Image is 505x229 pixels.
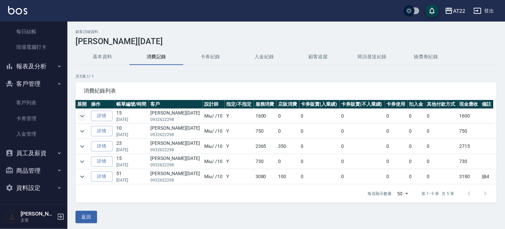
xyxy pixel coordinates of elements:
[150,162,201,168] p: 0932622298
[116,117,147,123] p: [DATE]
[254,139,276,154] td: 2365
[480,169,494,184] td: 抽4
[203,154,225,169] td: Miu / /10
[115,109,149,124] td: 15
[299,169,340,184] td: 0
[8,6,27,14] img: Logo
[340,100,385,109] th: 卡券販賣(不入業績)
[345,49,399,65] button: 簡訊發送紀錄
[76,211,97,223] button: 返回
[254,124,276,139] td: 750
[149,154,203,169] td: [PERSON_NAME][DATE]
[115,169,149,184] td: 51
[91,126,113,136] a: 詳情
[84,88,489,94] span: 消費紀錄列表
[458,124,480,139] td: 750
[225,109,254,124] td: Y
[91,111,113,121] a: 詳情
[422,191,454,197] p: 第 1–5 筆 共 5 筆
[385,124,408,139] td: 0
[425,139,458,154] td: 0
[442,4,468,18] button: AT22
[149,124,203,139] td: [PERSON_NAME][DATE]
[116,147,147,153] p: [DATE]
[453,7,466,15] div: AT22
[425,169,458,184] td: 0
[458,100,480,109] th: 現金應收
[76,30,497,34] h2: 顧客詳細資料
[3,162,65,179] button: 商品管理
[299,100,340,109] th: 卡券販賣(入業績)
[425,154,458,169] td: 0
[3,24,65,39] a: 每日結帳
[340,109,385,124] td: 0
[149,139,203,154] td: [PERSON_NAME][DATE]
[408,169,425,184] td: 0
[150,147,201,153] p: 0932622298
[276,109,299,124] td: 0
[91,156,113,167] a: 詳情
[149,100,203,109] th: 客戶
[149,109,203,124] td: [PERSON_NAME][DATE]
[291,49,345,65] button: 顧客追蹤
[340,139,385,154] td: 0
[5,210,19,224] img: Person
[340,169,385,184] td: 0
[425,124,458,139] td: 0
[116,177,147,183] p: [DATE]
[21,210,55,217] h5: [PERSON_NAME]
[425,100,458,109] th: 其他付款方式
[76,37,497,46] h3: [PERSON_NAME][DATE]
[183,49,237,65] button: 卡券紀錄
[76,73,497,79] p: 共 5 筆, 1 / 1
[408,100,425,109] th: 扣入金
[115,100,149,109] th: 帳單編號/時間
[276,154,299,169] td: 0
[385,109,408,124] td: 0
[77,111,87,121] button: expand row
[385,154,408,169] td: 0
[385,139,408,154] td: 0
[3,95,65,110] a: 客戶列表
[254,169,276,184] td: 3080
[425,4,439,18] button: save
[385,100,408,109] th: 卡券使用
[408,154,425,169] td: 0
[458,139,480,154] td: 2715
[3,39,65,55] a: 現場電腦打卡
[480,100,494,109] th: 備註
[129,49,183,65] button: 消費記錄
[115,139,149,154] td: 23
[203,100,225,109] th: 設計師
[458,154,480,169] td: 730
[149,169,203,184] td: [PERSON_NAME][DATE]
[77,157,87,167] button: expand row
[254,100,276,109] th: 服務消費
[225,169,254,184] td: Y
[385,169,408,184] td: 0
[89,100,115,109] th: 操作
[340,154,385,169] td: 0
[368,191,392,197] p: 每頁顯示數量
[76,49,129,65] button: 基本資料
[150,117,201,123] p: 0932622298
[21,217,55,223] p: 主管
[225,139,254,154] td: Y
[408,124,425,139] td: 0
[225,100,254,109] th: 指定/不指定
[425,109,458,124] td: 0
[3,58,65,75] button: 報表及分析
[76,100,89,109] th: 展開
[225,154,254,169] td: Y
[3,75,65,93] button: 客戶管理
[77,126,87,136] button: expand row
[276,124,299,139] td: 0
[276,139,299,154] td: 350
[471,5,497,17] button: 登出
[116,132,147,138] p: [DATE]
[77,172,87,182] button: expand row
[203,124,225,139] td: Miu / /10
[203,109,225,124] td: Miu / /10
[115,124,149,139] td: 10
[299,139,340,154] td: 0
